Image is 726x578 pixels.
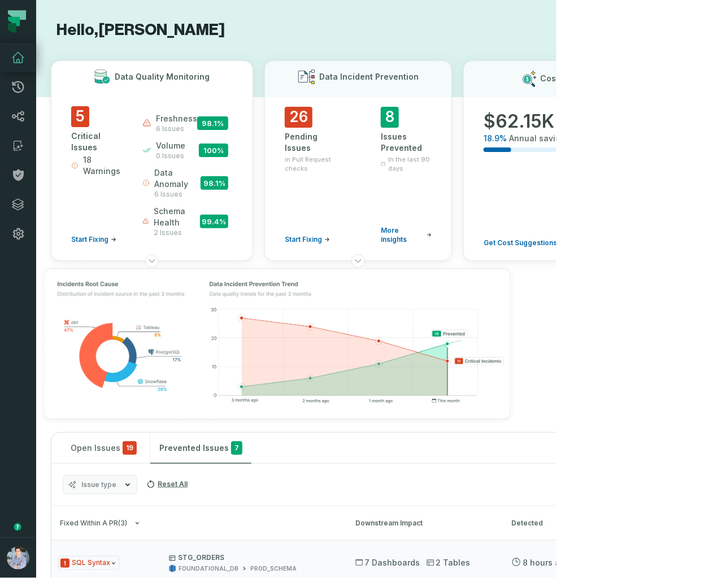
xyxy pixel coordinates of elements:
span: Severity [60,559,69,568]
span: data anomaly [154,167,200,190]
span: 8 [381,107,399,128]
span: Annual savings [509,133,570,144]
span: critical issues and errors combined [123,441,137,455]
h1: Hello, [PERSON_NAME] [51,20,503,40]
button: Prevented Issues [150,433,251,463]
button: Fixed within a PR(3) [60,519,336,528]
button: Open Issues [62,433,146,463]
button: Issue type [63,475,137,494]
span: schema health [154,206,200,228]
div: Detected [512,518,580,528]
span: 98.1 % [197,116,228,130]
span: Start Fixing [71,235,108,244]
span: 2 issues [154,228,200,237]
span: 7 Dashboards [355,557,420,568]
a: Get Cost Suggestions [484,238,565,247]
a: Start Fixing [285,235,330,244]
span: $ 62.15K [484,110,554,133]
div: Pending Issues [285,131,336,154]
span: In the last 90 days [388,155,432,173]
span: 6 issues [156,124,197,133]
span: freshness [156,113,197,124]
span: in Pull Request checks [285,155,336,173]
span: 18 Warnings [83,154,122,177]
button: Reset All [142,475,192,493]
button: Cost Savings$62.15K/year18.9%Annual savings$329.66K/yearGet Cost Suggestions [463,60,651,261]
span: Start Fixing [285,235,322,244]
span: 6 issues [154,190,200,199]
button: Data Incident Prevention26Pending Issuesin Pull Request checksStart Fixing8Issues PreventedIn the... [264,60,452,261]
span: Get Cost Suggestions [484,238,557,247]
span: 0 issues [156,151,185,160]
span: 5 [71,106,89,127]
button: Data Quality Monitoring5Critical Issues18 WarningsStart Fixingfreshness6 issues98.1%volume0 issue... [51,60,253,261]
div: Critical Issues [71,131,122,153]
span: Issue type [81,480,116,489]
span: 99.4 % [200,215,228,228]
relative-time: Sep 5, 2025, 12:33 AM MDT [523,558,570,567]
span: volume [156,140,185,151]
img: Top graphs 1 [28,253,526,436]
a: More insights [381,226,432,244]
div: Tooltip anchor [12,522,23,532]
span: 100 % [199,144,228,157]
span: 7 [231,441,242,455]
span: 26 [285,107,312,128]
p: STG_ORDERS [169,553,335,562]
span: More insights [381,226,424,244]
h3: Data Quality Monitoring [115,71,210,82]
span: Fixed within a PR ( 3 ) [60,519,127,528]
h3: Data Incident Prevention [319,71,419,82]
img: avatar of Alon Nafta [7,547,29,570]
div: FOUNDATIONAL_DB [179,564,238,573]
span: 98.1 % [201,176,228,190]
a: Start Fixing [71,235,116,244]
h3: Cost Savings [541,73,594,84]
span: 2 Tables [427,557,470,568]
span: Issue Type [58,556,119,570]
div: Downstream Impact [356,518,492,528]
div: PROD_SCHEMA [250,564,297,573]
div: Issues Prevented [381,131,432,154]
span: 18.9 % [484,133,507,144]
